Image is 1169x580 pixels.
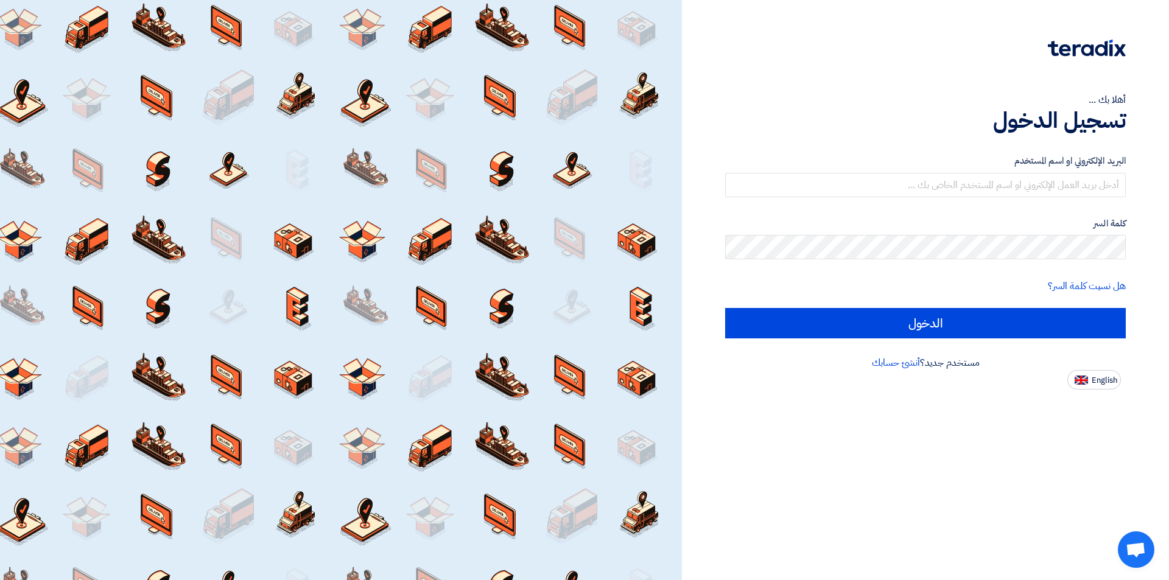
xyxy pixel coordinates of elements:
[725,308,1126,338] input: الدخول
[725,173,1126,197] input: أدخل بريد العمل الإلكتروني او اسم المستخدم الخاص بك ...
[872,355,920,370] a: أنشئ حسابك
[725,154,1126,168] label: البريد الإلكتروني او اسم المستخدم
[1048,40,1126,57] img: Teradix logo
[1067,370,1121,390] button: English
[725,217,1126,231] label: كلمة السر
[1118,531,1154,568] div: Open chat
[1092,376,1117,385] span: English
[725,355,1126,370] div: مستخدم جديد؟
[725,93,1126,107] div: أهلا بك ...
[1075,376,1088,385] img: en-US.png
[725,107,1126,134] h1: تسجيل الدخول
[1048,279,1126,293] a: هل نسيت كلمة السر؟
